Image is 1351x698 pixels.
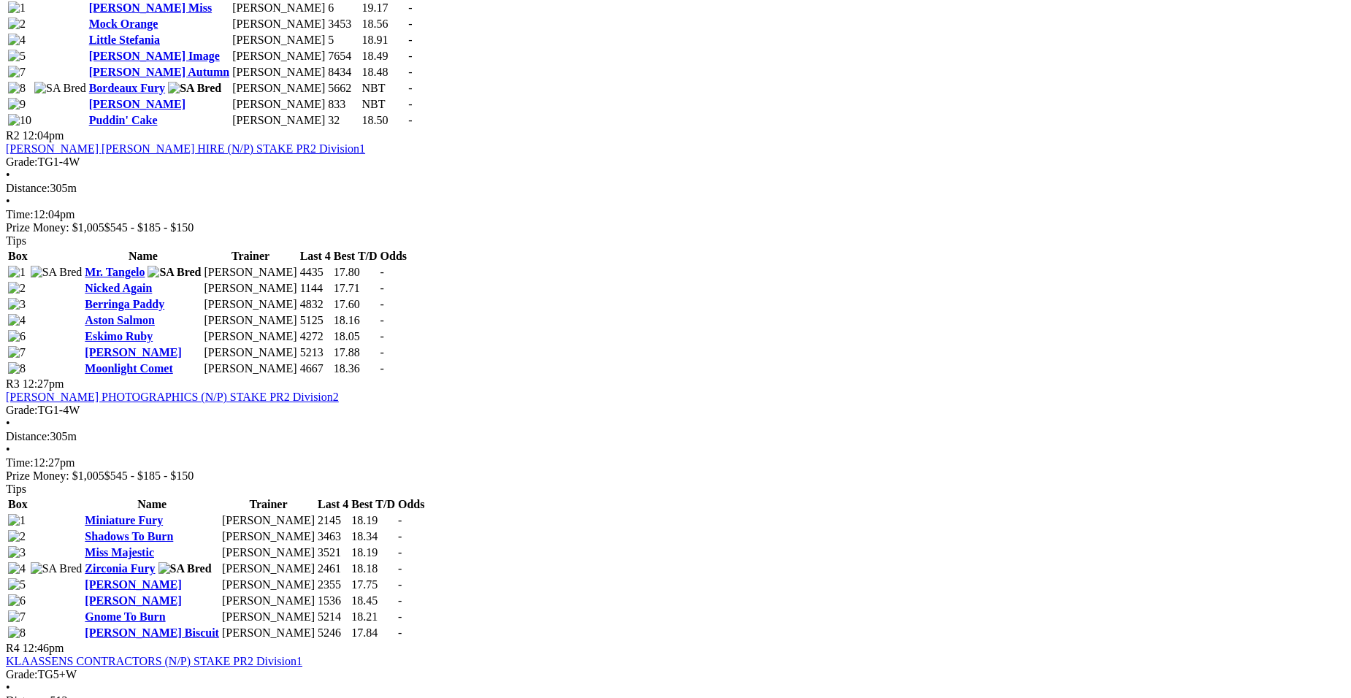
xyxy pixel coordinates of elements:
[89,82,165,94] a: Bordeaux Fury
[8,282,26,295] img: 2
[85,314,155,326] a: Aston Salmon
[333,249,378,264] th: Best T/D
[8,330,26,343] img: 6
[85,626,219,639] a: [PERSON_NAME] Biscuit
[85,266,145,278] a: Mr. Tangelo
[408,82,412,94] span: -
[398,530,402,542] span: -
[333,313,378,328] td: 18.16
[31,562,83,575] img: SA Bred
[327,1,359,15] td: 6
[231,1,326,15] td: [PERSON_NAME]
[221,545,315,560] td: [PERSON_NAME]
[84,249,202,264] th: Name
[34,82,86,95] img: SA Bred
[361,113,407,128] td: 18.50
[204,249,298,264] th: Trainer
[299,265,332,280] td: 4435
[221,529,315,544] td: [PERSON_NAME]
[8,594,26,607] img: 6
[8,514,26,527] img: 1
[89,50,220,62] a: [PERSON_NAME] Image
[398,562,402,575] span: -
[351,497,396,512] th: Best T/D
[204,329,298,344] td: [PERSON_NAME]
[327,49,359,64] td: 7654
[6,377,20,390] span: R3
[317,513,349,528] td: 2145
[204,281,298,296] td: [PERSON_NAME]
[6,456,34,469] span: Time:
[299,281,332,296] td: 1144
[8,362,26,375] img: 8
[333,281,378,296] td: 17.71
[221,594,315,608] td: [PERSON_NAME]
[333,265,378,280] td: 17.80
[380,298,384,310] span: -
[380,282,384,294] span: -
[408,1,412,14] span: -
[204,297,298,312] td: [PERSON_NAME]
[231,113,326,128] td: [PERSON_NAME]
[408,66,412,78] span: -
[6,195,10,207] span: •
[204,361,298,376] td: [PERSON_NAME]
[85,330,153,342] a: Eskimo Ruby
[327,65,359,80] td: 8434
[408,34,412,46] span: -
[327,33,359,47] td: 5
[6,655,302,667] a: KLAASSENS CONTRACTORS (N/P) STAKE PR2 Division1
[85,530,173,542] a: Shadows To Burn
[317,529,349,544] td: 3463
[397,497,425,512] th: Odds
[8,266,26,279] img: 1
[85,346,181,358] a: [PERSON_NAME]
[85,298,164,310] a: Berringa Paddy
[317,497,349,512] th: Last 4
[23,377,64,390] span: 12:27pm
[351,594,396,608] td: 18.45
[8,66,26,79] img: 7
[6,668,1345,681] div: TG5+W
[380,362,384,375] span: -
[8,578,26,591] img: 5
[361,17,407,31] td: 18.56
[8,98,26,111] img: 9
[380,314,384,326] span: -
[299,329,332,344] td: 4272
[85,514,163,526] a: Miniature Fury
[299,313,332,328] td: 5125
[6,221,1345,234] div: Prize Money: $1,005
[8,314,26,327] img: 4
[6,469,1345,483] div: Prize Money: $1,005
[158,562,212,575] img: SA Bred
[351,626,396,640] td: 17.84
[299,249,332,264] th: Last 4
[408,98,412,110] span: -
[333,329,378,344] td: 18.05
[85,610,165,623] a: Gnome To Burn
[6,208,1345,221] div: 12:04pm
[317,578,349,592] td: 2355
[204,313,298,328] td: [PERSON_NAME]
[8,626,26,640] img: 8
[84,497,220,512] th: Name
[351,545,396,560] td: 18.19
[6,681,10,694] span: •
[89,18,158,30] a: Mock Orange
[104,221,194,234] span: $545 - $185 - $150
[231,97,326,112] td: [PERSON_NAME]
[351,578,396,592] td: 17.75
[8,82,26,95] img: 8
[85,362,172,375] a: Moonlight Comet
[89,114,158,126] a: Puddin' Cake
[8,610,26,624] img: 7
[231,17,326,31] td: [PERSON_NAME]
[85,578,181,591] a: [PERSON_NAME]
[6,142,365,155] a: [PERSON_NAME] [PERSON_NAME] HIRE (N/P) STAKE PR2 Division1
[221,578,315,592] td: [PERSON_NAME]
[6,156,38,168] span: Grade:
[398,594,402,607] span: -
[6,169,10,181] span: •
[299,361,332,376] td: 4667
